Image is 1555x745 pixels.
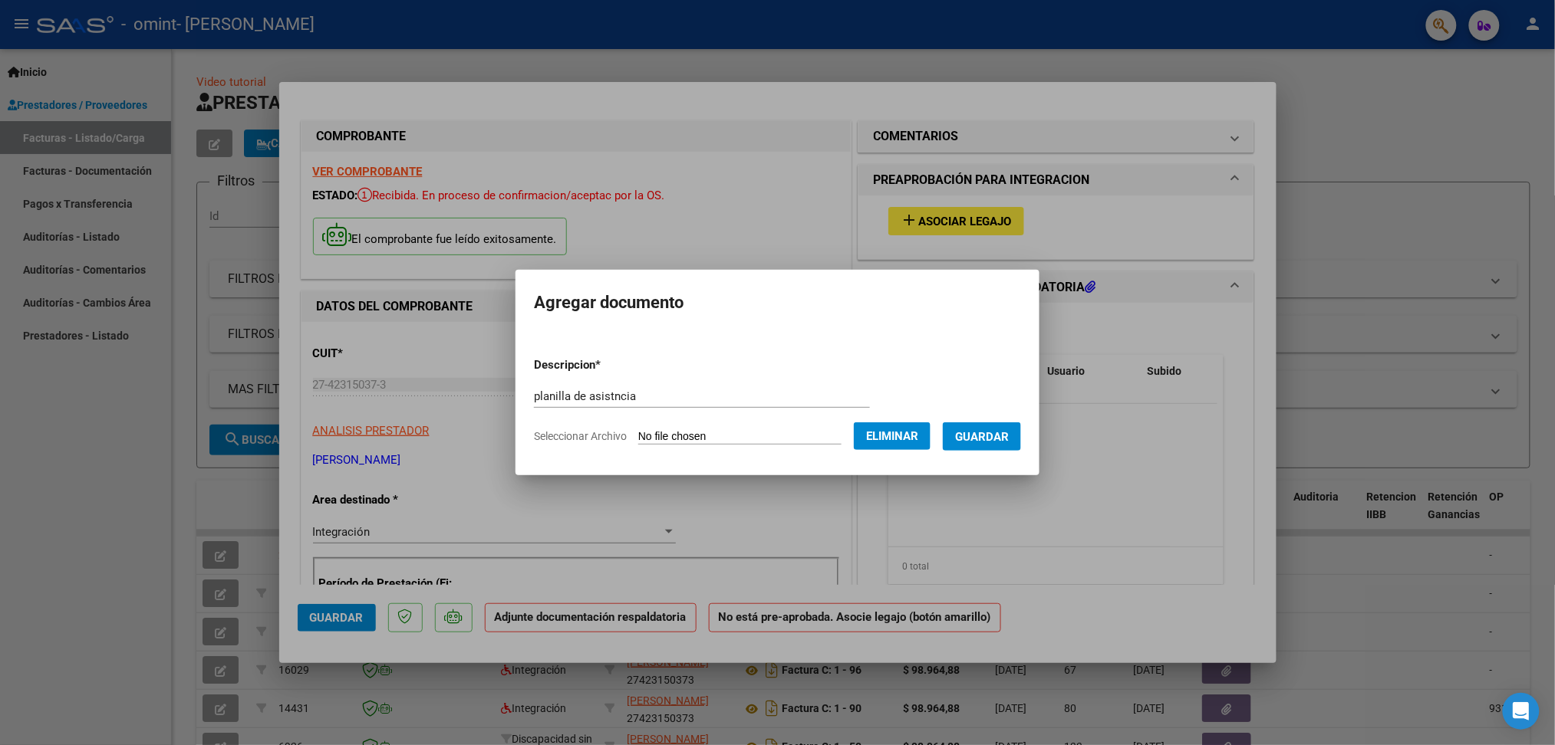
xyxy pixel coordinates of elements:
[943,422,1021,451] button: Guardar
[854,422,931,450] button: Eliminar
[534,430,627,442] span: Seleccionar Archivo
[534,288,1021,317] h2: Agregar documento
[1503,693,1540,730] div: Open Intercom Messenger
[955,430,1009,444] span: Guardar
[866,429,918,443] span: Eliminar
[534,356,680,374] p: Descripcion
